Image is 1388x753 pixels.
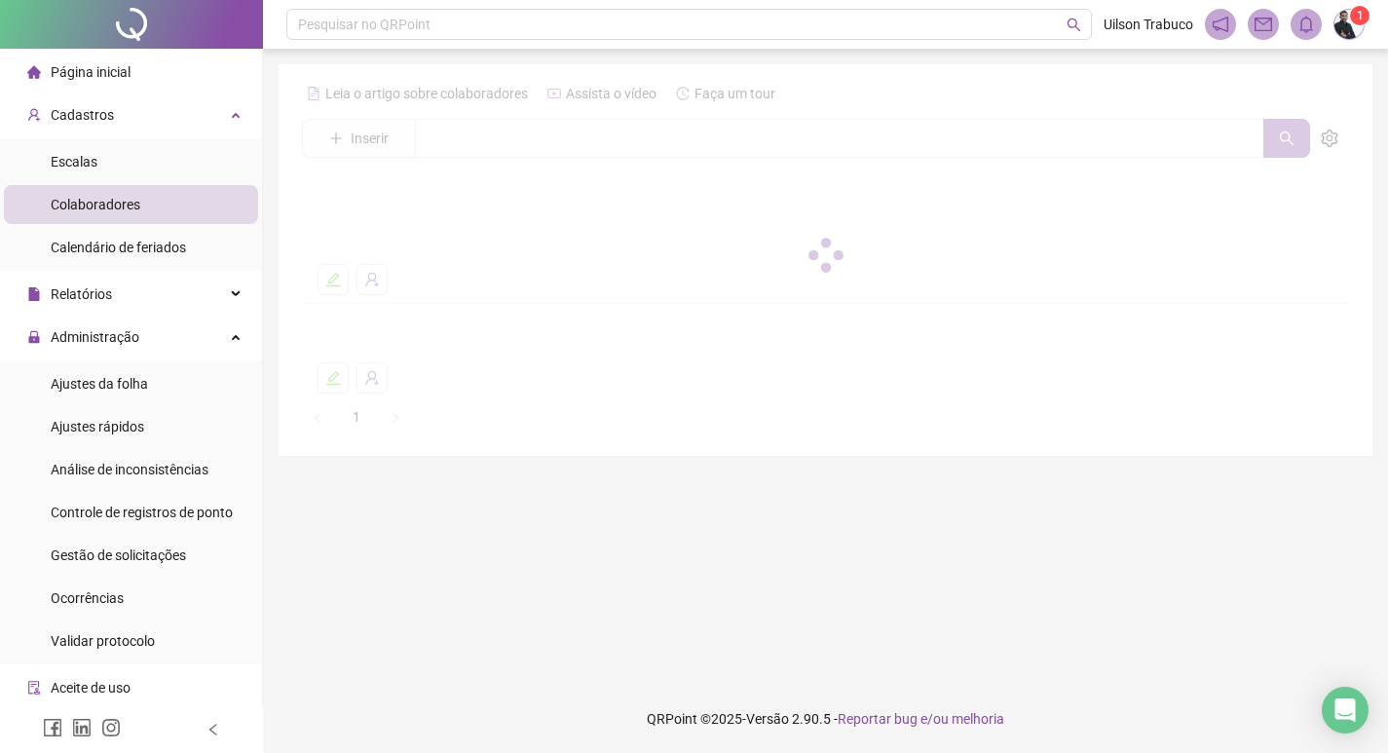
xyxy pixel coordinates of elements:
span: linkedin [72,718,92,737]
span: Ajustes da folha [51,376,148,392]
span: audit [27,681,41,695]
span: Ocorrências [51,590,124,606]
span: bell [1297,16,1315,33]
span: Análise de inconsistências [51,462,208,477]
sup: Atualize o seu contato no menu Meus Dados [1350,6,1369,25]
span: file [27,287,41,301]
span: lock [27,330,41,344]
span: left [206,723,220,736]
span: Versão [746,711,789,727]
span: Controle de registros de ponto [51,505,233,520]
img: 38507 [1334,10,1364,39]
span: Cadastros [51,107,114,123]
span: Relatórios [51,286,112,302]
span: Calendário de feriados [51,240,186,255]
span: Aceite de uso [51,680,131,696]
span: Página inicial [51,64,131,80]
span: search [1067,18,1081,32]
span: Escalas [51,154,97,169]
span: Colaboradores [51,197,140,212]
div: Open Intercom Messenger [1322,687,1369,734]
span: Uilson Trabuco [1104,14,1193,35]
span: user-add [27,108,41,122]
span: Administração [51,329,139,345]
span: instagram [101,718,121,737]
span: facebook [43,718,62,737]
span: 1 [1357,9,1364,22]
span: mail [1255,16,1272,33]
span: Ajustes rápidos [51,419,144,434]
span: Reportar bug e/ou melhoria [838,711,1004,727]
footer: QRPoint © 2025 - 2.90.5 - [263,685,1388,753]
span: home [27,65,41,79]
span: Gestão de solicitações [51,547,186,563]
span: notification [1212,16,1229,33]
span: Validar protocolo [51,633,155,649]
